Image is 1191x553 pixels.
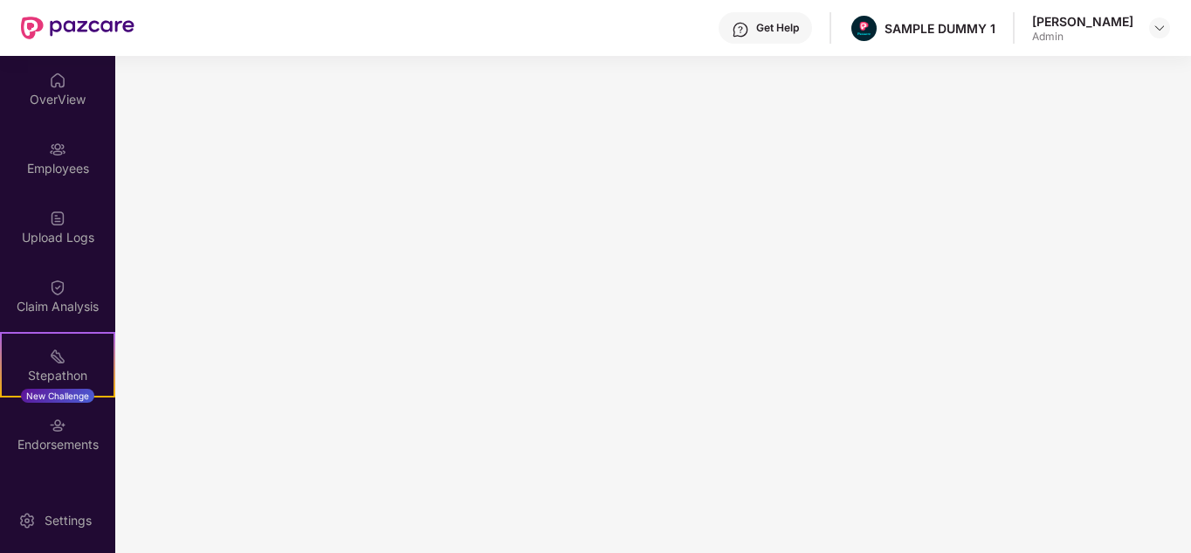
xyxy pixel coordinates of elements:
div: SAMPLE DUMMY 1 [885,20,995,37]
div: [PERSON_NAME] [1032,13,1133,30]
img: svg+xml;base64,PHN2ZyBpZD0iRW1wbG95ZWVzIiB4bWxucz0iaHR0cDovL3d3dy53My5vcmcvMjAwMC9zdmciIHdpZHRoPS... [49,141,66,158]
img: svg+xml;base64,PHN2ZyBpZD0iQ2xhaW0iIHhtbG5zPSJodHRwOi8vd3d3LnczLm9yZy8yMDAwL3N2ZyIgd2lkdGg9IjIwIi... [49,279,66,296]
img: svg+xml;base64,PHN2ZyBpZD0iSG9tZSIgeG1sbnM9Imh0dHA6Ly93d3cudzMub3JnLzIwMDAvc3ZnIiB3aWR0aD0iMjAiIG... [49,72,66,89]
div: New Challenge [21,389,94,403]
img: New Pazcare Logo [21,17,134,39]
img: svg+xml;base64,PHN2ZyBpZD0iSGVscC0zMngzMiIgeG1sbnM9Imh0dHA6Ly93d3cudzMub3JnLzIwMDAvc3ZnIiB3aWR0aD... [732,21,749,38]
img: svg+xml;base64,PHN2ZyBpZD0iRW5kb3JzZW1lbnRzIiB4bWxucz0iaHR0cDovL3d3dy53My5vcmcvMjAwMC9zdmciIHdpZH... [49,417,66,434]
img: svg+xml;base64,PHN2ZyBpZD0iU2V0dGluZy0yMHgyMCIgeG1sbnM9Imh0dHA6Ly93d3cudzMub3JnLzIwMDAvc3ZnIiB3aW... [18,512,36,529]
img: svg+xml;base64,PHN2ZyBpZD0iRHJvcGRvd24tMzJ4MzIiIHhtbG5zPSJodHRwOi8vd3d3LnczLm9yZy8yMDAwL3N2ZyIgd2... [1153,21,1167,35]
div: Get Help [756,21,799,35]
img: svg+xml;base64,PHN2ZyB4bWxucz0iaHR0cDovL3d3dy53My5vcmcvMjAwMC9zdmciIHdpZHRoPSIyMSIgaGVpZ2h0PSIyMC... [49,348,66,365]
img: Pazcare_Alternative_logo-01-01.png [851,16,877,41]
div: Admin [1032,30,1133,44]
div: Settings [39,512,97,529]
div: Stepathon [2,367,114,384]
img: svg+xml;base64,PHN2ZyBpZD0iUGF6Y2FyZCIgeG1sbnM9Imh0dHA6Ly93d3cudzMub3JnLzIwMDAvc3ZnIiB3aWR0aD0iMj... [49,486,66,503]
img: svg+xml;base64,PHN2ZyBpZD0iVXBsb2FkX0xvZ3MiIGRhdGEtbmFtZT0iVXBsb2FkIExvZ3MiIHhtbG5zPSJodHRwOi8vd3... [49,210,66,227]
